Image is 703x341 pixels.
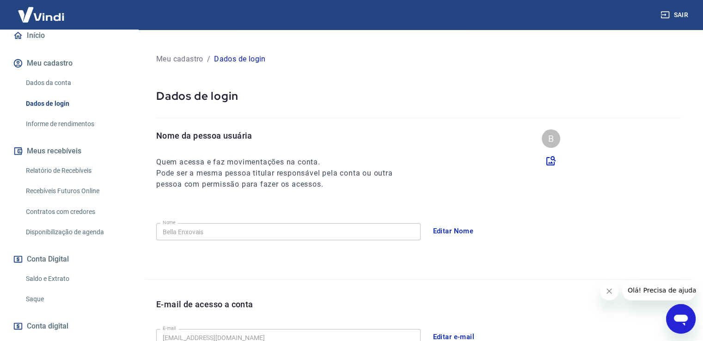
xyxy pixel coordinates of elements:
span: Olá! Precisa de ajuda? [6,6,78,14]
a: Saque [22,290,127,309]
a: Dados de login [22,94,127,113]
label: Nome [163,219,176,226]
button: Conta Digital [11,249,127,269]
a: Recebíveis Futuros Online [22,182,127,201]
label: E-mail [163,325,176,332]
span: Conta digital [27,320,68,333]
p: / [207,54,210,65]
p: Dados de login [156,89,681,103]
h6: Quem acessa e faz movimentações na conta. [156,157,410,168]
a: Saldo e Extrato [22,269,127,288]
button: Sair [659,6,692,24]
a: Dados da conta [22,73,127,92]
iframe: Fechar mensagem [600,282,618,300]
p: Nome da pessoa usuária [156,129,410,142]
a: Início [11,25,127,46]
iframe: Botão para abrir a janela de mensagens [666,304,696,334]
a: Conta digital [11,316,127,336]
button: Editar Nome [428,221,479,241]
a: Relatório de Recebíveis [22,161,127,180]
button: Meus recebíveis [11,141,127,161]
a: Disponibilização de agenda [22,223,127,242]
button: Meu cadastro [11,53,127,73]
a: Informe de rendimentos [22,115,127,134]
p: Meu cadastro [156,54,203,65]
p: Dados de login [214,54,266,65]
p: E-mail de acesso a conta [156,298,253,311]
iframe: Mensagem da empresa [622,280,696,300]
img: Vindi [11,0,71,29]
a: Contratos com credores [22,202,127,221]
h6: Pode ser a mesma pessoa titular responsável pela conta ou outra pessoa com permissão para fazer o... [156,168,410,190]
div: B [542,129,560,148]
